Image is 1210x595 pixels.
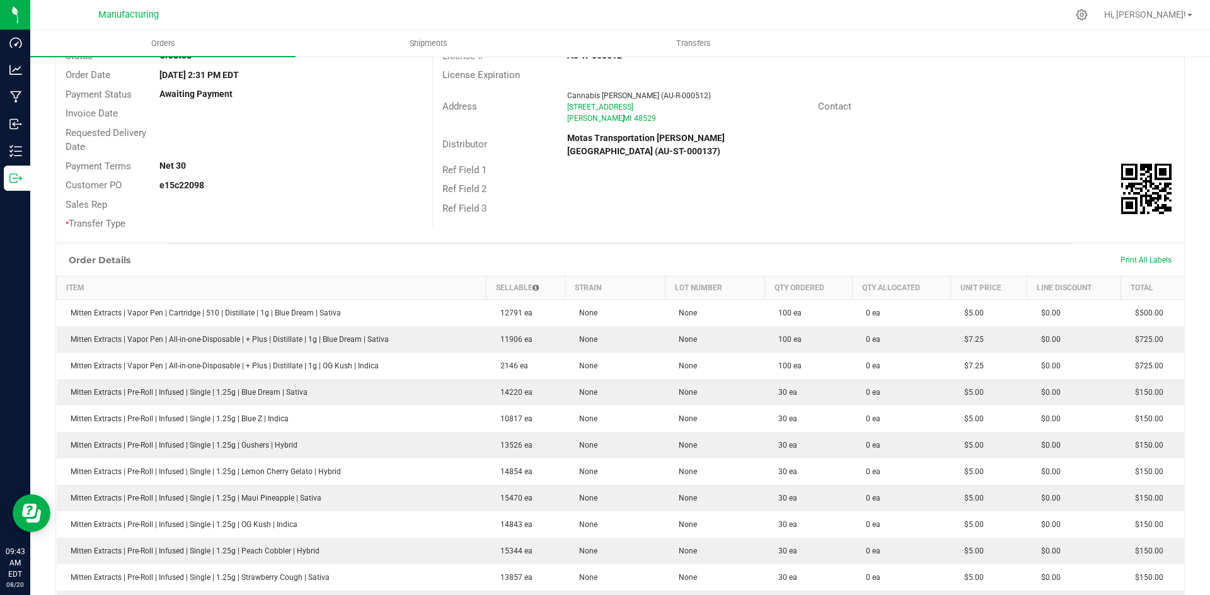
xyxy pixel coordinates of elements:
span: 48529 [634,114,656,123]
span: Hi, [PERSON_NAME]! [1104,9,1186,20]
span: 100 ea [772,309,802,317]
span: $500.00 [1129,309,1163,317]
span: License Expiration [442,69,520,81]
th: Line Discount [1027,276,1121,299]
th: Unit Price [950,276,1027,299]
span: $5.00 [958,547,984,555]
span: $150.00 [1129,467,1163,476]
span: None [573,309,597,317]
h1: Order Details [69,255,130,265]
span: Mitten Extracts | Vapor Pen | Cartridge | 510 | Distillate | 1g | Blue Dream | Sativa [64,309,341,317]
span: 14854 ea [494,467,533,476]
span: , [622,114,623,123]
span: None [573,335,597,344]
inline-svg: Inbound [9,118,22,130]
span: 100 ea [772,335,802,344]
span: Orders [134,38,192,49]
span: $5.00 [958,467,984,476]
strong: Awaiting Payment [159,89,233,99]
span: Transfers [659,38,728,49]
span: 30 ea [772,414,797,423]
span: 10817 ea [494,414,533,423]
th: Item [57,276,487,299]
a: Transfers [561,30,826,57]
span: 14220 ea [494,388,533,397]
span: 0 ea [860,414,880,423]
span: $150.00 [1129,520,1163,529]
span: Mitten Extracts | Pre-Roll | Infused | Single | 1.25g | Blue Dream | Sativa [64,388,308,397]
span: 0 ea [860,547,880,555]
span: 15344 ea [494,547,533,555]
span: None [672,441,697,450]
span: $0.00 [1035,494,1061,502]
th: Qty Allocated [852,276,950,299]
span: $0.00 [1035,441,1061,450]
span: None [672,547,697,555]
inline-svg: Manufacturing [9,91,22,103]
span: None [672,335,697,344]
span: 13526 ea [494,441,533,450]
span: Print All Labels [1121,256,1172,264]
span: Ref Field 2 [442,183,487,195]
span: Payment Status [66,89,132,100]
span: [PERSON_NAME] [567,114,625,123]
span: None [672,467,697,476]
strong: e15c22098 [159,180,204,190]
span: None [672,361,697,370]
span: [STREET_ADDRESS] [567,103,633,111]
span: None [672,388,697,397]
span: 0 ea [860,335,880,344]
span: 0 ea [860,467,880,476]
span: 30 ea [772,441,797,450]
span: 100 ea [772,361,802,370]
th: Total [1121,276,1184,299]
span: Mitten Extracts | Pre-Roll | Infused | Single | 1.25g | Gushers | Hybrid [64,441,297,450]
span: 30 ea [772,494,797,502]
span: Mitten Extracts | Pre-Roll | Infused | Single | 1.25g | OG Kush | Indica [64,520,297,529]
span: $150.00 [1129,573,1163,582]
strong: [DATE] 2:31 PM EDT [159,70,239,80]
a: Shipments [296,30,561,57]
inline-svg: Outbound [9,172,22,184]
span: $0.00 [1035,547,1061,555]
span: $5.00 [958,388,984,397]
inline-svg: Inventory [9,145,22,157]
span: Status [66,50,93,62]
span: Contact [818,101,851,112]
span: None [672,494,697,502]
span: Ref Field 3 [442,203,487,214]
span: Sales Rep [66,199,107,210]
span: Mitten Extracts | Vapor Pen | All-in-one-Disposable | + Plus | Distillate | 1g | OG Kush | Indica [64,361,379,370]
span: 0 ea [860,494,880,502]
span: 0 ea [860,388,880,397]
span: 0 ea [860,520,880,529]
div: Manage settings [1074,9,1090,21]
span: Manufacturing [98,9,159,20]
iframe: Resource center [13,494,50,532]
span: 0 ea [860,309,880,317]
span: $0.00 [1035,335,1061,344]
span: Address [442,101,477,112]
strong: Net 30 [159,161,186,171]
span: 30 ea [772,573,797,582]
strong: Motas Transportation [PERSON_NAME][GEOGRAPHIC_DATA] (AU-ST-000137) [567,133,725,156]
span: Cannabis [PERSON_NAME] (AU-R-000512) [567,91,711,100]
span: Order Date [66,69,110,81]
span: $5.00 [958,520,984,529]
span: $0.00 [1035,309,1061,317]
span: Transfer Type [66,218,125,229]
span: $150.00 [1129,414,1163,423]
span: None [573,414,597,423]
span: 30 ea [772,467,797,476]
span: 0 ea [860,441,880,450]
span: 15470 ea [494,494,533,502]
span: Ref Field 1 [442,164,487,176]
span: $150.00 [1129,494,1163,502]
th: Lot Number [665,276,764,299]
span: 30 ea [772,388,797,397]
a: Orders [30,30,296,57]
span: $5.00 [958,441,984,450]
span: Mitten Extracts | Pre-Roll | Infused | Single | 1.25g | Strawberry Cough | Sativa [64,573,330,582]
qrcode: 00005781 [1121,164,1172,214]
span: $0.00 [1035,520,1061,529]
